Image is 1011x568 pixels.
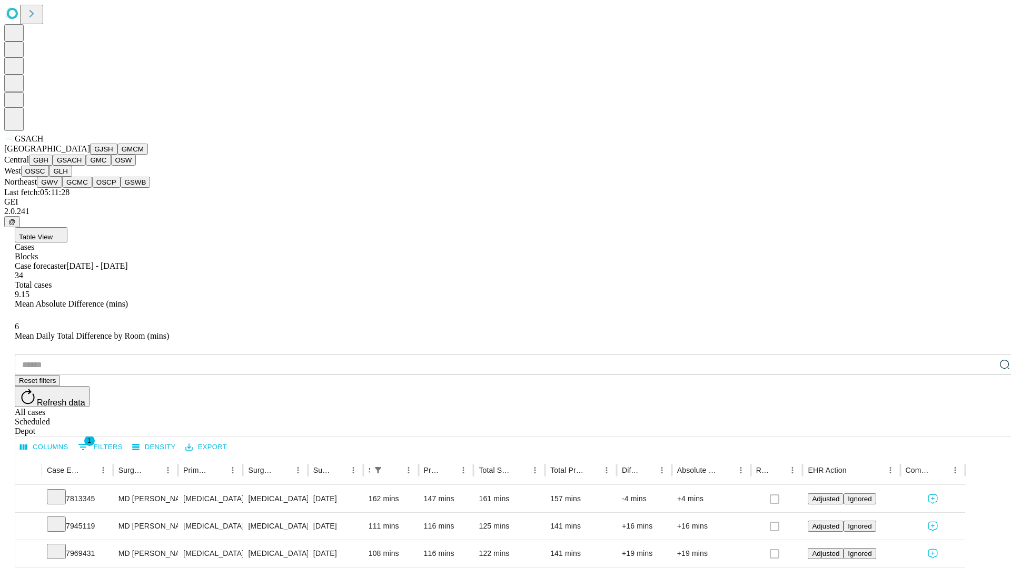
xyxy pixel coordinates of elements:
[719,463,734,478] button: Sort
[424,466,441,474] div: Predicted In Room Duration
[313,485,358,512] div: [DATE]
[756,466,770,474] div: Resolved in EHR
[84,435,95,446] span: 1
[933,463,948,478] button: Sort
[848,495,871,503] span: Ignored
[118,540,173,567] div: MD [PERSON_NAME] [PERSON_NAME]
[183,439,230,455] button: Export
[21,490,36,509] button: Expand
[808,548,844,559] button: Adjusted
[479,540,540,567] div: 122 mins
[15,271,23,280] span: 34
[75,439,125,455] button: Show filters
[4,155,29,164] span: Central
[276,463,291,478] button: Sort
[161,463,175,478] button: Menu
[8,218,16,226] span: @
[550,513,611,540] div: 141 mins
[118,466,145,474] div: Surgeon Name
[90,144,117,155] button: GJSH
[37,177,62,188] button: GWV
[371,463,385,478] div: 1 active filter
[369,540,413,567] div: 108 mins
[785,463,800,478] button: Menu
[248,466,274,474] div: Surgery Name
[677,485,746,512] div: +4 mins
[121,177,151,188] button: GSWB
[369,513,413,540] div: 111 mins
[812,550,839,557] span: Adjusted
[37,398,85,407] span: Refresh data
[734,463,748,478] button: Menu
[225,463,240,478] button: Menu
[111,155,136,166] button: OSW
[313,466,330,474] div: Surgery Date
[92,177,121,188] button: OSCP
[183,513,237,540] div: [MEDICAL_DATA]
[550,485,611,512] div: 157 mins
[808,466,846,474] div: EHR Action
[47,513,108,540] div: 7945119
[15,375,60,386] button: Reset filters
[346,463,361,478] button: Menu
[21,166,49,177] button: OSSC
[401,463,416,478] button: Menu
[550,540,611,567] div: 141 mins
[424,485,469,512] div: 147 mins
[456,463,471,478] button: Menu
[248,540,302,567] div: [MEDICAL_DATA]
[599,463,614,478] button: Menu
[883,463,898,478] button: Menu
[479,513,540,540] div: 125 mins
[424,513,469,540] div: 116 mins
[948,463,963,478] button: Menu
[53,155,86,166] button: GSACH
[15,261,66,270] span: Case forecaster
[584,463,599,478] button: Sort
[622,540,667,567] div: +19 mins
[248,513,302,540] div: [MEDICAL_DATA]
[4,177,37,186] span: Northeast
[369,485,413,512] div: 162 mins
[844,548,876,559] button: Ignored
[49,166,72,177] button: GLH
[424,540,469,567] div: 116 mins
[15,331,169,340] span: Mean Daily Total Difference by Room (mins)
[183,540,237,567] div: [MEDICAL_DATA]
[812,522,839,530] span: Adjusted
[86,155,111,166] button: GMC
[371,463,385,478] button: Show filters
[622,485,667,512] div: -4 mins
[677,513,746,540] div: +16 mins
[808,493,844,504] button: Adjusted
[17,439,71,455] button: Select columns
[96,463,111,478] button: Menu
[130,439,179,455] button: Density
[4,188,70,197] span: Last fetch: 05:11:28
[528,463,542,478] button: Menu
[655,463,669,478] button: Menu
[479,485,540,512] div: 161 mins
[622,513,667,540] div: +16 mins
[313,513,358,540] div: [DATE]
[622,466,639,474] div: Difference
[21,545,36,563] button: Expand
[4,166,21,175] span: West
[386,463,401,478] button: Sort
[640,463,655,478] button: Sort
[146,463,161,478] button: Sort
[4,144,90,153] span: [GEOGRAPHIC_DATA]
[81,463,96,478] button: Sort
[770,463,785,478] button: Sort
[369,466,370,474] div: Scheduled In Room Duration
[844,493,876,504] button: Ignored
[331,463,346,478] button: Sort
[513,463,528,478] button: Sort
[848,522,871,530] span: Ignored
[117,144,148,155] button: GMCM
[4,207,1007,216] div: 2.0.241
[183,466,210,474] div: Primary Service
[118,513,173,540] div: MD [PERSON_NAME] [PERSON_NAME]
[313,540,358,567] div: [DATE]
[15,134,43,143] span: GSACH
